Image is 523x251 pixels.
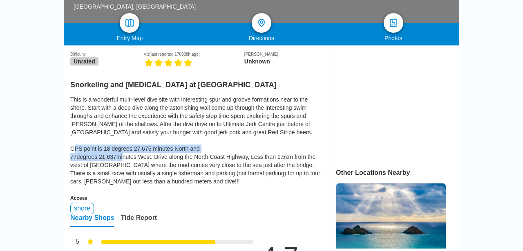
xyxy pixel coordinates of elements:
[70,195,322,201] div: Access
[196,35,328,41] div: Directions
[389,18,398,28] img: photos
[244,58,322,65] div: Unknown
[144,52,244,57] div: Viz (last reported 176938h ago)
[327,35,459,41] div: Photos
[70,214,114,227] div: Nearby Shops
[70,57,98,66] span: Unrated
[64,35,196,41] div: Entry Map
[70,76,322,89] h2: Snorkeling and [MEDICAL_DATA] at [GEOGRAPHIC_DATA]
[70,52,144,57] div: Difficulty
[257,18,266,28] img: directions
[121,214,157,227] div: Tide Report
[384,13,403,33] a: photos
[70,95,322,185] div: This is a wonderful multi-level dive site with interesting spur and groove formations near to the...
[70,237,79,248] div: 5
[336,169,459,176] div: Other Locations Nearby
[120,13,139,33] a: map
[70,203,94,214] div: shore
[74,3,196,10] div: [GEOGRAPHIC_DATA], [GEOGRAPHIC_DATA]
[125,18,134,28] img: map
[244,52,322,57] div: [PERSON_NAME]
